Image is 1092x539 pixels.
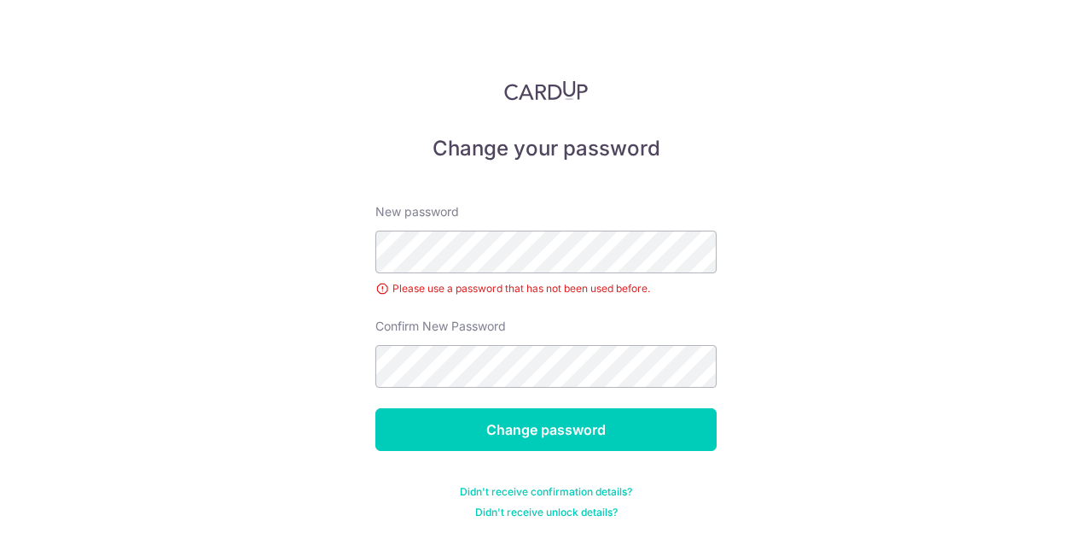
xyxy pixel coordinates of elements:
[475,506,618,519] a: Didn't receive unlock details?
[375,135,717,162] h5: Change your password
[375,318,506,335] label: Confirm New Password
[375,280,717,297] div: Please use a password that has not been used before.
[375,203,459,220] label: New password
[375,408,717,451] input: Change password
[504,80,588,101] img: CardUp Logo
[460,485,632,499] a: Didn't receive confirmation details?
